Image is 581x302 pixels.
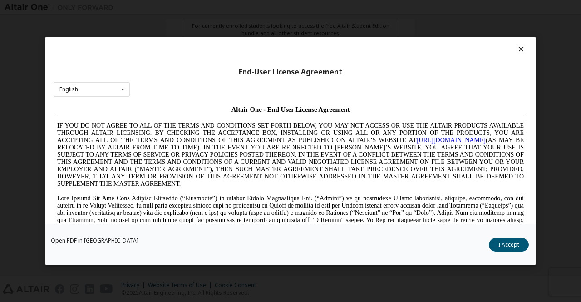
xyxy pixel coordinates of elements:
[4,93,470,158] span: Lore Ipsumd Sit Ame Cons Adipisc Elitseddo (“Eiusmodte”) in utlabor Etdolo Magnaaliqua Eni. (“Adm...
[4,20,470,85] span: IF YOU DO NOT AGREE TO ALL OF THE TERMS AND CONDITIONS SET FORTH BELOW, YOU MAY NOT ACCESS OR USE...
[54,68,527,77] div: End-User License Agreement
[59,87,78,92] div: English
[51,238,138,243] a: Open PDF in [GEOGRAPHIC_DATA]
[489,238,529,252] button: I Accept
[363,35,432,41] a: [URL][DOMAIN_NAME]
[178,4,296,11] span: Altair One - End User License Agreement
